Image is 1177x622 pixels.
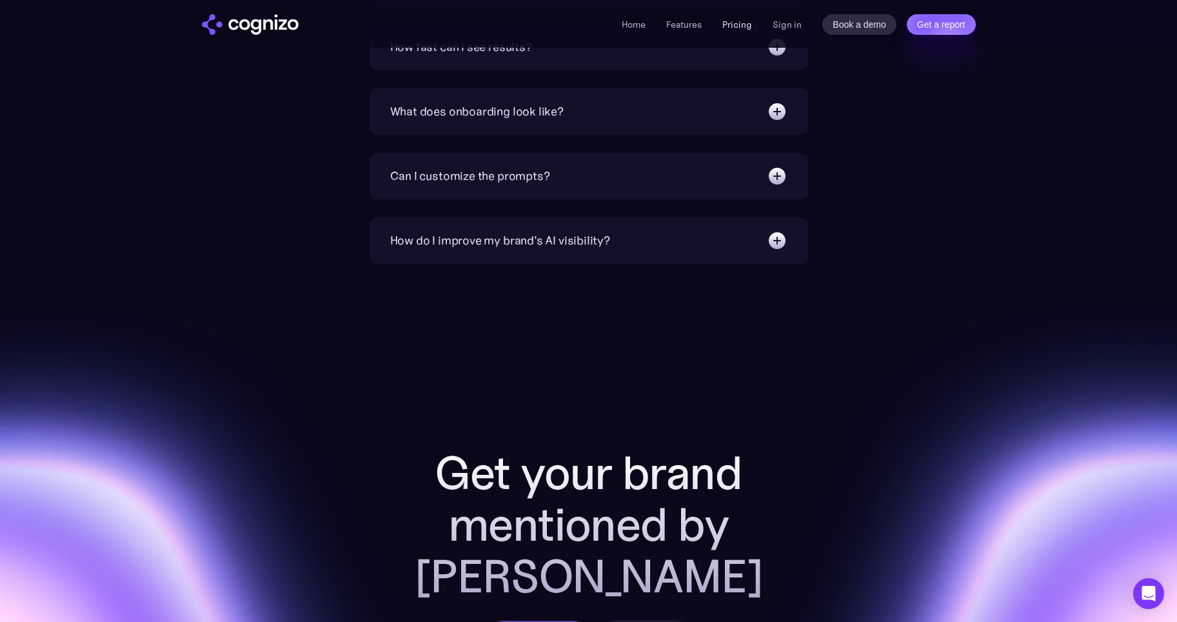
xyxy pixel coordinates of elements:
div: Open Intercom Messenger [1133,578,1164,609]
a: Sign in [773,17,802,32]
img: cognizo logo [202,14,299,35]
a: Get a report [907,14,976,35]
h2: Get your brand mentioned by [PERSON_NAME] [382,447,795,602]
a: Book a demo [822,14,896,35]
a: Home [622,19,646,30]
a: Pricing [722,19,752,30]
div: Can I customize the prompts? [390,167,550,185]
a: home [202,14,299,35]
a: Features [666,19,702,30]
div: How do I improve my brand's AI visibility? [390,232,610,250]
div: What does onboarding look like? [390,103,564,121]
